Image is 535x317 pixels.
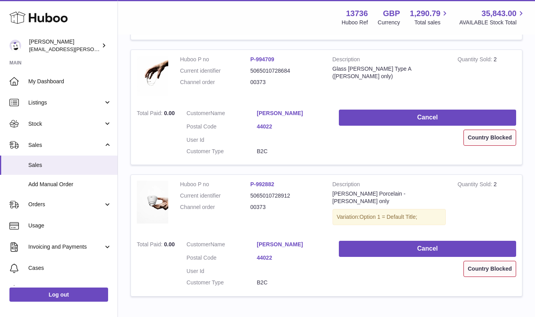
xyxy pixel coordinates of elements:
[250,56,274,62] a: P-994709
[250,203,321,211] dd: 00373
[28,181,112,188] span: Add Manual Order
[187,268,257,275] dt: User Id
[257,123,327,130] a: 44022
[137,110,164,118] strong: Total Paid
[342,19,368,26] div: Huboo Ref
[187,148,257,155] dt: Customer Type
[250,79,321,86] dd: 00373
[187,110,257,119] dt: Name
[187,279,257,286] dt: Customer Type
[28,99,103,106] span: Listings
[137,241,164,249] strong: Total Paid
[164,110,175,116] span: 0.00
[28,141,103,149] span: Sales
[410,8,450,26] a: 1,290.79 Total sales
[339,110,516,126] button: Cancel
[333,65,446,80] div: Glass [PERSON_NAME] Type A ([PERSON_NAME] only)
[187,241,257,250] dt: Name
[180,181,250,188] dt: Huboo P no
[333,209,446,225] div: Variation:
[180,56,250,63] dt: Huboo P no
[187,241,211,247] span: Customer
[250,67,321,75] dd: 5065010728684
[9,40,21,51] img: horia@orea.uk
[257,148,327,155] dd: B2C
[482,8,517,19] span: 35,843.00
[180,67,250,75] dt: Current identifier
[452,50,522,104] td: 2
[187,254,257,264] dt: Postal Code
[28,78,112,85] span: My Dashboard
[339,241,516,257] button: Cancel
[250,192,321,200] dd: 5065010728912
[378,19,400,26] div: Currency
[459,8,526,26] a: 35,843.00 AVAILABLE Stock Total
[137,181,168,223] img: 137361722682111.png
[28,120,103,128] span: Stock
[257,279,327,286] dd: B2C
[383,8,400,19] strong: GBP
[257,110,327,117] a: [PERSON_NAME]
[452,175,522,235] td: 2
[28,264,112,272] span: Cases
[28,161,112,169] span: Sales
[180,203,250,211] dt: Channel order
[137,56,168,96] img: 137361722680438.png
[9,288,108,302] a: Log out
[410,8,441,19] span: 1,290.79
[360,214,417,220] span: Option 1 = Default Title;
[463,130,516,146] div: Country Blocked
[333,190,446,205] div: [PERSON_NAME] Porcelain - [PERSON_NAME] only
[257,254,327,262] a: 44022
[180,79,250,86] dt: Channel order
[29,38,100,53] div: [PERSON_NAME]
[187,110,211,116] span: Customer
[28,243,103,251] span: Invoicing and Payments
[463,261,516,277] div: Country Blocked
[459,19,526,26] span: AVAILABLE Stock Total
[28,222,112,229] span: Usage
[29,46,158,52] span: [EMAIL_ADDRESS][PERSON_NAME][DOMAIN_NAME]
[333,181,446,190] strong: Description
[180,192,250,200] dt: Current identifier
[164,241,175,247] span: 0.00
[346,8,368,19] strong: 13736
[250,181,274,187] a: P-992882
[458,56,494,64] strong: Quantity Sold
[187,136,257,144] dt: User Id
[28,201,103,208] span: Orders
[333,56,446,65] strong: Description
[257,241,327,248] a: [PERSON_NAME]
[458,181,494,189] strong: Quantity Sold
[414,19,449,26] span: Total sales
[187,123,257,132] dt: Postal Code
